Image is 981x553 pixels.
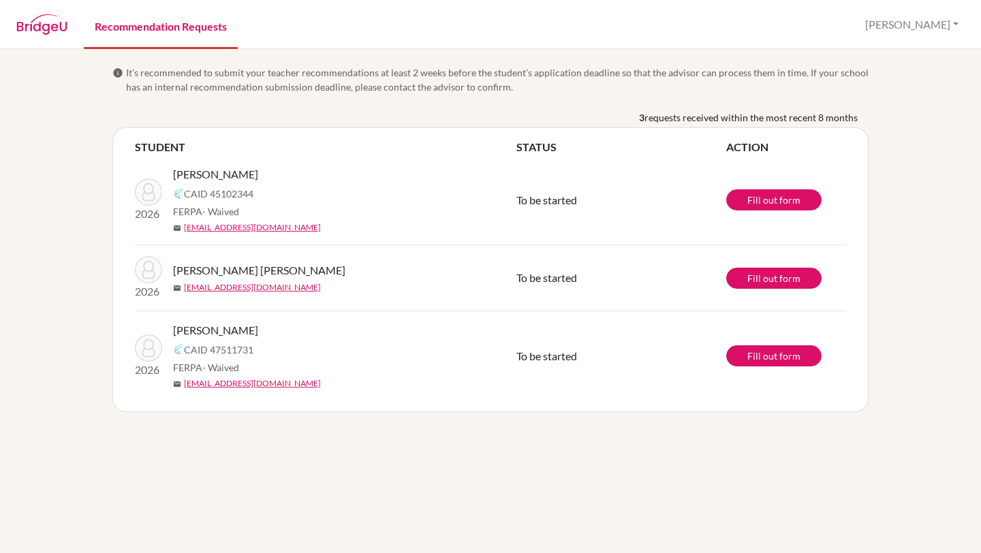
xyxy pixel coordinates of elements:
img: BridgeU logo [16,14,67,35]
span: [PERSON_NAME] [173,166,258,183]
img: Common App logo [173,188,184,199]
img: Common App logo [173,344,184,355]
img: Singh, Twisha [135,178,162,206]
span: CAID 45102344 [184,187,253,201]
th: STATUS [516,139,726,155]
a: [EMAIL_ADDRESS][DOMAIN_NAME] [184,377,321,390]
a: [EMAIL_ADDRESS][DOMAIN_NAME] [184,281,321,294]
span: FERPA [173,204,239,219]
a: Fill out form [726,268,822,289]
th: STUDENT [135,139,516,155]
span: To be started [516,193,577,206]
span: - Waived [202,362,239,373]
p: 2026 [135,206,162,222]
img: Nandan Anand, Sachit [135,256,162,283]
span: CAID 47511731 [184,343,253,357]
a: Recommendation Requests [84,2,238,49]
span: mail [173,284,181,292]
button: [PERSON_NAME] [859,12,965,37]
img: Gore, Sanjana [135,334,162,362]
a: [EMAIL_ADDRESS][DOMAIN_NAME] [184,221,321,234]
th: ACTION [726,139,846,155]
span: [PERSON_NAME] [PERSON_NAME] [173,262,345,279]
span: To be started [516,349,577,362]
span: mail [173,380,181,388]
span: To be started [516,271,577,284]
span: info [112,67,123,78]
span: - Waived [202,206,239,217]
span: FERPA [173,360,239,375]
p: 2026 [135,283,162,300]
span: [PERSON_NAME] [173,322,258,338]
a: Fill out form [726,345,822,366]
a: Fill out form [726,189,822,210]
p: 2026 [135,362,162,378]
span: requests received within the most recent 8 months [644,110,858,125]
b: 3 [639,110,644,125]
span: mail [173,224,181,232]
span: It’s recommended to submit your teacher recommendations at least 2 weeks before the student’s app... [126,65,869,94]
